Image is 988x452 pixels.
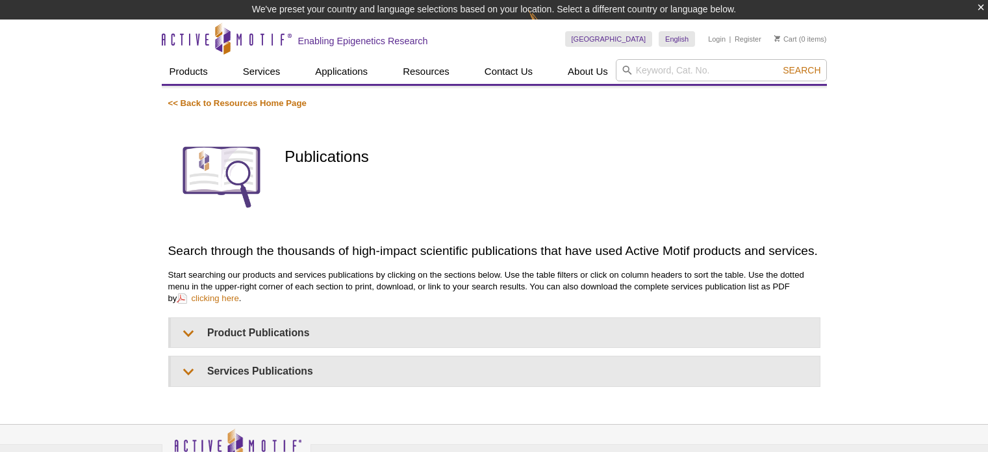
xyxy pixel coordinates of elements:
[774,31,827,47] li: (0 items)
[565,31,653,47] a: [GEOGRAPHIC_DATA]
[774,35,780,42] img: Your Cart
[529,10,563,40] img: Change Here
[307,59,375,84] a: Applications
[729,31,731,47] li: |
[285,148,820,167] h1: Publications
[395,59,457,84] a: Resources
[616,59,827,81] input: Keyword, Cat. No.
[774,34,797,44] a: Cart
[177,292,238,304] a: clicking here
[168,122,275,230] img: Publications
[162,59,216,84] a: Products
[735,34,761,44] a: Register
[783,65,820,75] span: Search
[168,242,820,259] h2: Search through the thousands of high-impact scientific publications that have used Active Motif p...
[477,59,540,84] a: Contact Us
[779,64,824,76] button: Search
[168,98,307,108] a: << Back to Resources Home Page
[298,35,428,47] h2: Enabling Epigenetics Research
[171,318,820,347] summary: Product Publications
[560,59,616,84] a: About Us
[171,356,820,386] summary: Services Publications
[708,34,726,44] a: Login
[659,31,695,47] a: English
[168,269,820,304] p: Start searching our products and services publications by clicking on the sections below. Use the...
[235,59,288,84] a: Services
